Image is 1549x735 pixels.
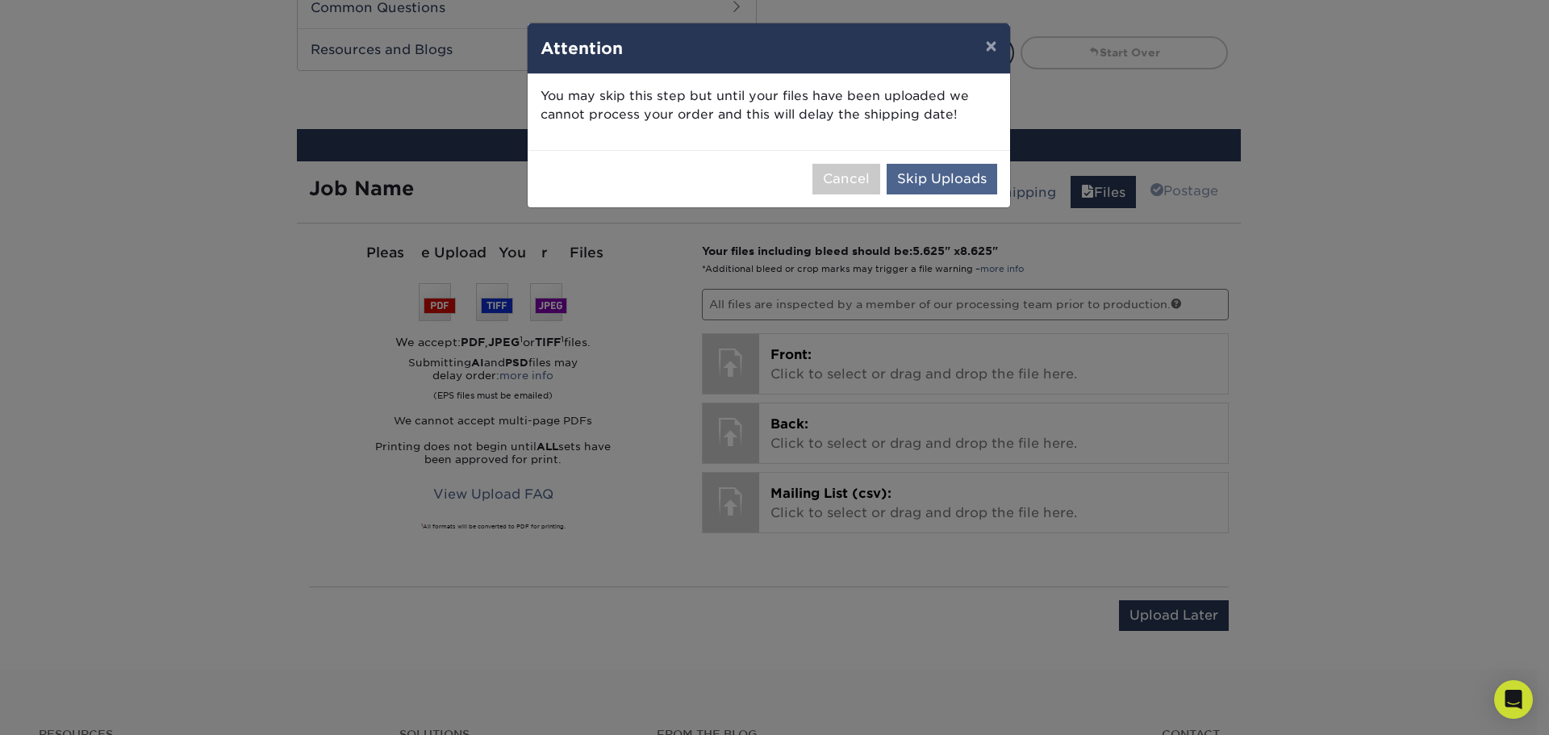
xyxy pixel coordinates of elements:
h4: Attention [541,36,997,61]
p: You may skip this step but until your files have been uploaded we cannot process your order and t... [541,87,997,124]
button: Cancel [812,164,880,194]
div: Open Intercom Messenger [1494,680,1533,719]
button: Skip Uploads [887,164,997,194]
button: × [972,23,1009,69]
